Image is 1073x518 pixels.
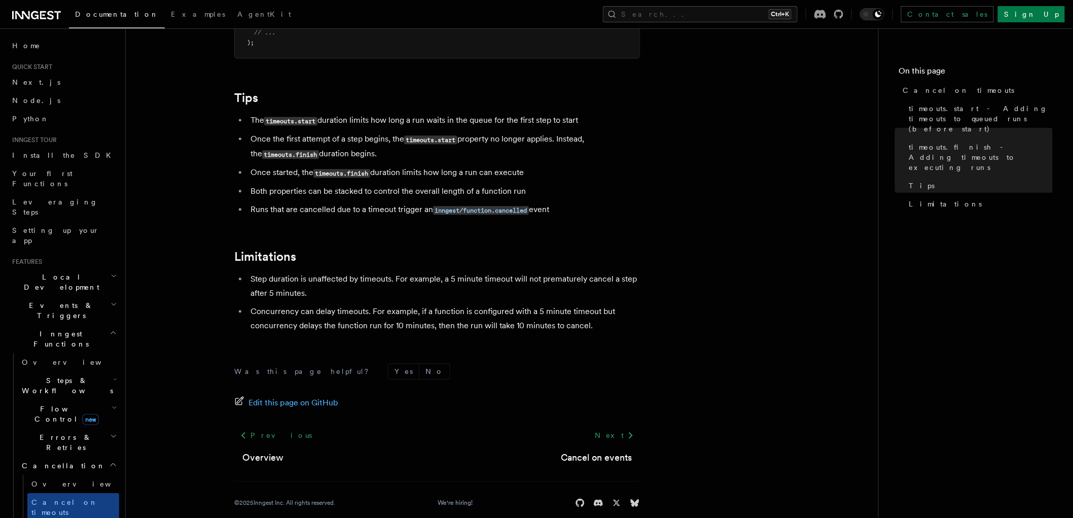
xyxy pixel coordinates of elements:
li: Concurrency can delay timeouts. For example, if a function is configured with a 5 minute timeout ... [247,304,640,333]
a: timeouts.finish - Adding timeouts to executing runs [905,138,1053,177]
span: Cancel on timeouts [31,498,98,516]
button: Search...Ctrl+K [603,6,798,22]
code: inngest/function.cancelled [433,206,529,215]
span: Documentation [75,10,159,18]
div: © 2025 Inngest Inc. All rights reserved. [234,499,335,507]
span: Home [12,41,41,51]
span: Flow Control [18,404,112,424]
li: Both properties can be stacked to control the overall length of a function run [247,184,640,198]
span: ); [247,39,254,46]
a: Next [589,426,640,444]
span: Node.js [12,96,60,105]
button: Toggle dark mode [860,8,884,20]
span: Steps & Workflows [18,375,113,396]
span: Cancellation [18,461,105,471]
span: Overview [22,358,126,366]
kbd: Ctrl+K [769,9,792,19]
a: Install the SDK [8,146,119,164]
a: Limitations [905,195,1053,213]
button: Steps & Workflows [18,371,119,400]
code: timeouts.finish [262,150,319,159]
span: Events & Triggers [8,300,111,321]
span: Leveraging Steps [12,198,98,216]
a: Tips [234,91,258,105]
span: Inngest Functions [8,329,110,349]
a: Limitations [234,250,296,264]
span: Overview [31,480,136,488]
button: Errors & Retries [18,428,119,457]
button: No [419,364,450,379]
a: Tips [905,177,1053,195]
a: Documentation [69,3,165,28]
a: AgentKit [231,3,297,27]
a: Edit this page on GitHub [234,396,338,410]
a: Node.js [8,91,119,110]
span: Your first Functions [12,169,73,188]
span: // ... [254,29,275,36]
a: Previous [234,426,318,444]
span: Edit this page on GitHub [248,396,338,410]
button: Flow Controlnew [18,400,119,428]
span: Errors & Retries [18,432,110,453]
a: Overview [27,475,119,493]
span: Install the SDK [12,151,117,159]
span: Inngest tour [8,136,57,144]
span: timeouts.start - Adding timeouts to queued runs (before start) [909,103,1053,134]
a: inngest/function.cancelled [433,204,529,214]
span: Local Development [8,272,111,292]
a: Home [8,37,119,55]
button: Local Development [8,268,119,296]
a: Setting up your app [8,221,119,250]
span: Tips [909,181,935,191]
code: timeouts.finish [313,169,370,178]
a: Overview [242,451,283,465]
a: timeouts.start - Adding timeouts to queued runs (before start) [905,99,1053,138]
a: Overview [18,353,119,371]
a: Leveraging Steps [8,193,119,221]
li: Once started, the duration limits how long a run can execute [247,165,640,180]
h4: On this page [899,65,1053,81]
a: Your first Functions [8,164,119,193]
span: Cancel on timeouts [903,85,1015,95]
code: timeouts.start [264,117,317,125]
button: Inngest Functions [8,325,119,353]
a: Cancel on events [561,451,632,465]
li: Once the first attempt of a step begins, the property no longer applies. Instead, the duration be... [247,132,640,161]
a: Sign Up [998,6,1065,22]
span: Features [8,258,42,266]
span: new [82,414,99,425]
li: The duration limits how long a run waits in the queue for the first step to start [247,113,640,128]
a: Examples [165,3,231,27]
li: Step duration is unaffected by timeouts. For example, a 5 minute timeout will not prematurely can... [247,272,640,300]
span: Python [12,115,49,123]
span: Setting up your app [12,226,99,245]
code: timeouts.start [404,135,457,144]
a: Python [8,110,119,128]
button: Cancellation [18,457,119,475]
span: Examples [171,10,225,18]
button: Yes [388,364,419,379]
span: Next.js [12,78,60,86]
li: Runs that are cancelled due to a timeout trigger an event [247,202,640,217]
span: Quick start [8,63,52,71]
a: Cancel on timeouts [899,81,1053,99]
a: Contact sales [901,6,994,22]
span: Limitations [909,199,982,209]
p: Was this page helpful? [234,366,376,376]
button: Events & Triggers [8,296,119,325]
a: We're hiring! [438,499,473,507]
span: AgentKit [237,10,291,18]
span: timeouts.finish - Adding timeouts to executing runs [909,142,1053,172]
a: Next.js [8,73,119,91]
